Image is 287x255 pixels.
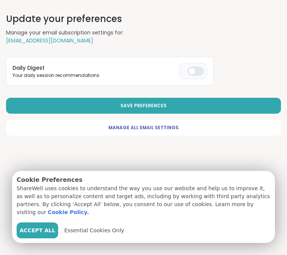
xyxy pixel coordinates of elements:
span: Accept All [20,227,55,235]
span: Manage All Email Settings [108,124,179,131]
p: ShareWell uses cookies to understand the way you use our website and help us to improve it, as we... [17,185,270,216]
span: [EMAIL_ADDRESS][DOMAIN_NAME] [6,37,93,44]
button: Accept All [17,222,58,238]
span: Essential Cookies Only [64,227,124,235]
h2: Manage your email subscription settings for: [6,29,142,45]
h3: Daily Digest [12,64,176,72]
p: Cookie Preferences [17,175,270,185]
span: Save Preferences [120,102,167,109]
a: Manage All Email Settings [6,120,281,136]
h1: Update your preferences [6,12,281,26]
button: Save Preferences [6,98,281,114]
a: Cookie Policy. [48,208,89,216]
p: Your daily session recommendations [12,72,176,79]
